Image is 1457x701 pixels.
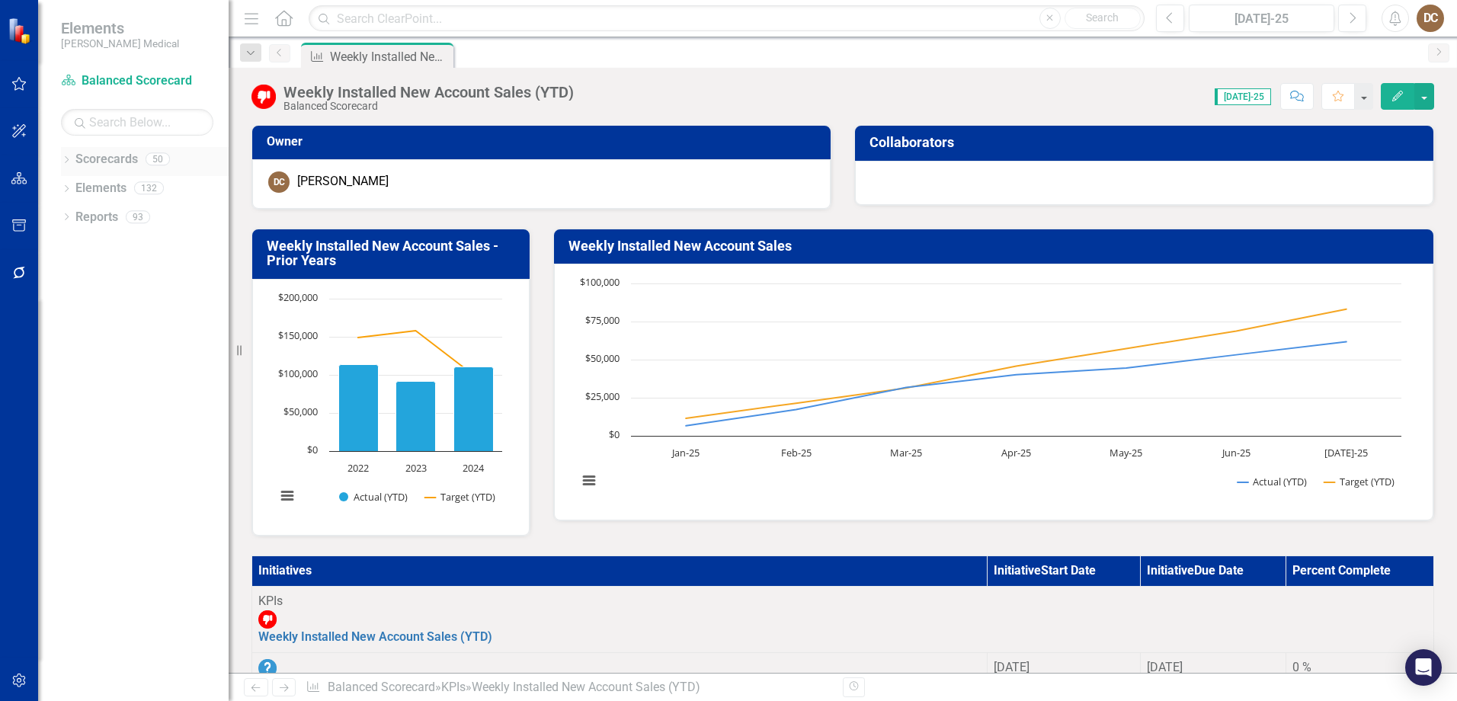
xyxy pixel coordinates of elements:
[987,652,1140,701] td: Double-Click to Edit
[869,135,1424,150] h3: Collaborators
[258,659,277,677] img: No Information
[425,490,496,504] button: Show Target (YTD)
[277,485,298,507] button: View chart menu, Chart
[683,306,1349,421] g: Target (YTD), line 2 of 2 with 7 data points.
[267,135,821,149] h3: Owner
[780,446,811,459] text: Feb-25
[1065,8,1141,29] button: Search
[309,5,1145,32] input: Search ClearPoint...
[306,679,831,696] div: » »
[994,660,1030,674] span: [DATE]
[146,153,170,166] div: 50
[1147,660,1183,674] span: [DATE]
[278,290,318,304] text: $200,000
[585,389,620,403] text: $25,000
[609,427,620,441] text: $0
[258,610,277,629] img: Below Target
[283,84,574,101] div: Weekly Installed New Account Sales (YTD)
[585,313,620,327] text: $75,000
[297,173,389,190] div: [PERSON_NAME]
[339,490,408,504] button: Show Actual (YTD)
[252,652,988,701] td: Double-Click to Edit Right Click for Context Menu
[330,47,450,66] div: Weekly Installed New Account Sales (YTD)
[258,562,981,580] div: Initiatives
[339,365,379,452] path: 2022, 113,900. Actual (YTD).
[75,151,138,168] a: Scorecards
[396,382,436,452] path: 2023, 91,668. Actual (YTD).
[268,291,510,520] svg: Interactive chart
[283,405,318,418] text: $50,000
[252,587,1434,653] td: Double-Click to Edit Right Click for Context Menu
[268,171,290,193] div: DC
[339,365,494,452] g: Actual (YTD), series 1 of 2. Bar series with 3 bars.
[405,461,427,475] text: 2023
[1189,5,1334,32] button: [DATE]-25
[472,680,700,694] div: Weekly Installed New Account Sales (YTD)
[570,276,1418,504] div: Chart. Highcharts interactive chart.
[251,85,276,109] img: Below Target
[671,446,700,459] text: Jan-25
[1110,446,1142,459] text: May-25
[1324,475,1395,488] button: Show Target (YTD)
[75,209,118,226] a: Reports
[328,680,435,694] a: Balanced Scorecard
[61,109,213,136] input: Search Below...
[283,101,574,112] div: Balanced Scorecard
[61,19,179,37] span: Elements
[61,37,179,50] small: [PERSON_NAME] Medical
[441,680,466,694] a: KPIs
[258,629,492,644] a: Weekly Installed New Account Sales (YTD)
[1292,659,1427,677] div: 0 %
[1286,652,1433,701] td: Double-Click to Edit
[307,443,318,456] text: $0
[1220,446,1250,459] text: Jun-25
[278,367,318,380] text: $100,000
[267,238,520,269] h3: Weekly Installed New Account Sales - Prior Years
[570,276,1409,504] svg: Interactive chart
[1324,446,1368,459] text: [DATE]-25
[1238,475,1308,488] button: Show Actual (YTD)
[454,367,494,452] path: 2024, 110,806. Actual (YTD).
[585,351,620,365] text: $50,000
[463,461,485,475] text: 2024
[1215,88,1271,105] span: [DATE]-25
[268,291,514,520] div: Chart. Highcharts interactive chart.
[1292,562,1427,580] div: Percent Complete
[134,182,164,195] div: 132
[1417,5,1444,32] button: DC
[1405,649,1442,686] div: Open Intercom Messenger
[278,328,318,342] text: $150,000
[258,593,1427,610] div: KPIs
[580,275,620,289] text: $100,000
[578,470,600,491] button: View chart menu, Chart
[1086,11,1119,24] span: Search
[75,180,126,197] a: Elements
[61,72,213,90] a: Balanced Scorecard
[890,446,922,459] text: Mar-25
[994,562,1134,580] div: Initiative Start Date
[1194,10,1329,28] div: [DATE]-25
[1140,652,1286,701] td: Double-Click to Edit
[126,210,150,223] div: 93
[568,238,1425,254] h3: Weekly Installed New Account Sales
[347,461,369,475] text: 2022
[1001,446,1031,459] text: Apr-25
[1147,562,1279,580] div: Initiative Due Date
[8,18,34,44] img: ClearPoint Strategy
